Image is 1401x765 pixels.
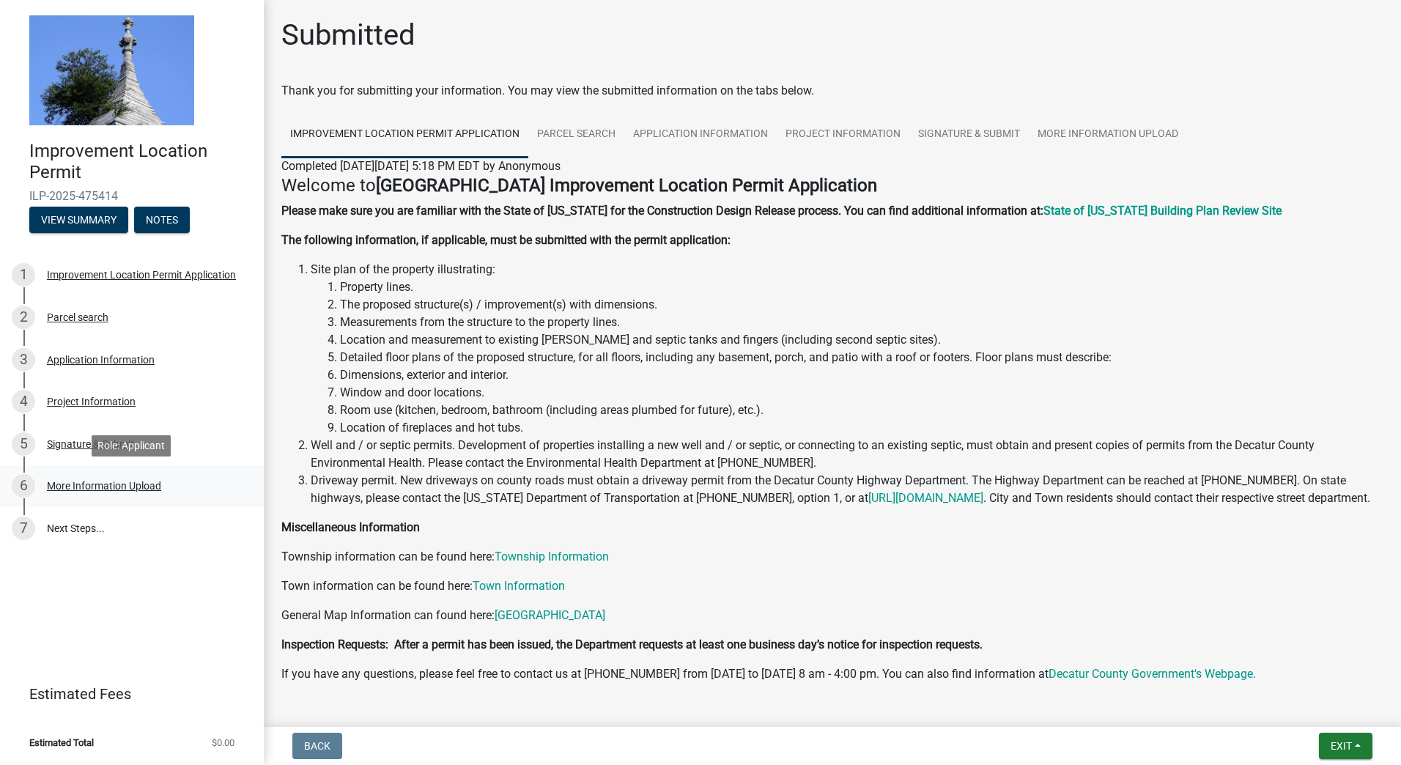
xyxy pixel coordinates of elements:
[29,207,128,233] button: View Summary
[340,296,1383,314] li: The proposed structure(s) / improvement(s) with dimensions.
[29,738,94,747] span: Estimated Total
[340,384,1383,402] li: Window and door locations.
[1049,667,1256,681] a: Decatur County Government's Webpage.
[281,82,1383,100] div: Thank you for submitting your information. You may view the submitted information on the tabs below.
[281,111,528,158] a: Improvement Location Permit Application
[311,472,1383,507] li: Driveway permit. New driveways on county roads must obtain a driveway permit from the Decatur Cou...
[12,263,35,287] div: 1
[12,474,35,498] div: 6
[1029,111,1187,158] a: More Information Upload
[92,435,171,457] div: Role: Applicant
[1319,733,1372,759] button: Exit
[47,270,236,280] div: Improvement Location Permit Application
[495,608,605,622] a: [GEOGRAPHIC_DATA]
[29,215,128,226] wm-modal-confirm: Summary
[281,233,731,247] strong: The following information, if applicable, must be submitted with the permit application:
[340,349,1383,366] li: Detailed floor plans of the proposed structure, for all floors, including any basement, porch, an...
[47,439,134,449] div: Signature & Submit
[311,261,1383,437] li: Site plan of the property illustrating:
[624,111,777,158] a: Application Information
[340,331,1383,349] li: Location and measurement to existing [PERSON_NAME] and septic tanks and fingers (including second...
[777,111,909,158] a: Project Information
[12,517,35,540] div: 7
[29,141,252,183] h4: Improvement Location Permit
[47,481,161,491] div: More Information Upload
[12,679,240,709] a: Estimated Fees
[292,733,342,759] button: Back
[281,204,1043,218] strong: Please make sure you are familiar with the State of [US_STATE] for the Construction Design Releas...
[311,437,1383,472] li: Well and / or septic permits. Development of properties installing a new well and / or septic, or...
[304,740,330,752] span: Back
[47,312,108,322] div: Parcel search
[340,402,1383,419] li: Room use (kitchen, bedroom, bathroom (including areas plumbed for future), etc.).
[212,738,234,747] span: $0.00
[909,111,1029,158] a: Signature & Submit
[12,432,35,456] div: 5
[281,18,415,53] h1: Submitted
[340,278,1383,296] li: Property lines.
[281,577,1383,595] p: Town information can be found here:
[281,665,1383,683] p: If you have any questions, please feel free to contact us at [PHONE_NUMBER] from [DATE] to [DATE]...
[495,550,609,563] a: Township Information
[12,348,35,372] div: 3
[376,175,877,196] strong: [GEOGRAPHIC_DATA] Improvement Location Permit Application
[340,366,1383,384] li: Dimensions, exterior and interior.
[281,548,1383,566] p: Township information can be found here:
[1331,740,1352,752] span: Exit
[281,175,1383,196] h4: Welcome to
[12,390,35,413] div: 4
[281,637,983,651] strong: Inspection Requests: After a permit has been issued, the Department requests at least one busines...
[47,355,155,365] div: Application Information
[340,419,1383,437] li: Location of fireplaces and hot tubs.
[281,159,561,173] span: Completed [DATE][DATE] 5:18 PM EDT by Anonymous
[29,15,194,125] img: Decatur County, Indiana
[134,215,190,226] wm-modal-confirm: Notes
[1043,204,1282,218] a: State of [US_STATE] Building Plan Review Site
[47,396,136,407] div: Project Information
[281,520,420,534] strong: Miscellaneous Information
[868,491,983,505] a: [URL][DOMAIN_NAME]
[528,111,624,158] a: Parcel search
[29,189,234,203] span: ILP-2025-475414
[12,306,35,329] div: 2
[473,579,565,593] a: Town Information
[134,207,190,233] button: Notes
[281,607,1383,624] p: General Map Information can found here:
[340,314,1383,331] li: Measurements from the structure to the property lines.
